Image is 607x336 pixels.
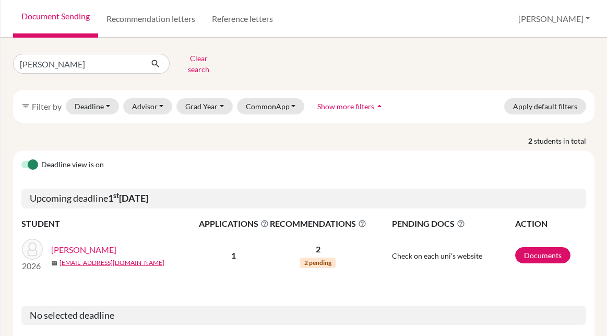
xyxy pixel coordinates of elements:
[176,98,233,114] button: Grad Year
[41,159,104,171] span: Deadline view is on
[113,191,119,200] sup: st
[21,217,198,230] th: STUDENT
[199,217,269,230] span: APPLICATIONS
[59,258,164,268] a: [EMAIL_ADDRESS][DOMAIN_NAME]
[392,217,515,230] span: PENDING DOCS
[317,102,374,111] span: Show more filters
[515,217,586,230] th: ACTION
[237,98,305,114] button: CommonApp
[13,54,142,74] input: Find student by name...
[515,247,570,263] a: Documents
[528,135,534,146] strong: 2
[170,50,228,77] button: Clear search
[21,306,586,326] h5: No selected deadline
[21,189,586,208] h5: Upcoming deadline
[534,135,594,146] span: students in total
[21,102,30,110] i: filter_list
[32,101,62,111] span: Filter by
[51,244,116,256] a: [PERSON_NAME]
[270,243,366,256] p: 2
[108,192,148,204] b: 1 [DATE]
[374,101,385,111] i: arrow_drop_up
[392,251,482,260] span: Check on each uni's website
[300,258,336,268] span: 2 pending
[514,9,594,29] button: [PERSON_NAME]
[22,239,43,260] img: Diab, Karim
[270,217,366,230] span: RECOMMENDATIONS
[308,98,394,114] button: Show more filtersarrow_drop_up
[22,260,43,272] p: 2026
[66,98,119,114] button: Deadline
[504,98,586,114] button: Apply default filters
[123,98,173,114] button: Advisor
[231,250,236,260] b: 1
[51,260,57,267] span: mail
